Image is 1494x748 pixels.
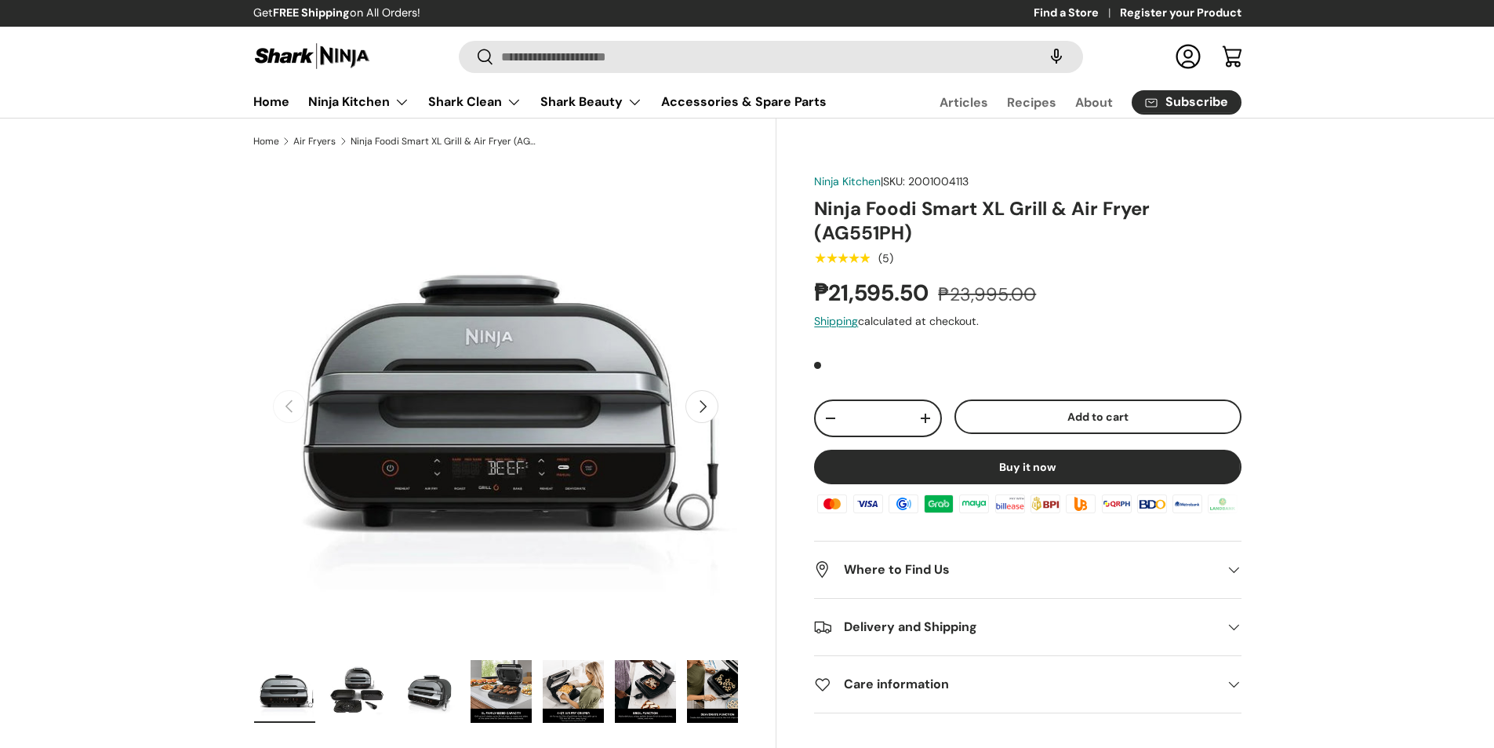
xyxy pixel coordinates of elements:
a: Ninja Foodi Smart XL Grill & Air Fryer (AG551PH) [351,137,539,146]
nav: Breadcrumbs [253,134,777,148]
speech-search-button: Search by voice [1031,39,1081,74]
div: 5.0 out of 5.0 stars [814,251,870,265]
span: Subscribe [1165,96,1228,108]
strong: ₱21,595.50 [814,278,932,308]
img: ubp [1063,492,1098,516]
img: ninja-foodi-smart-xl-grill-and-air-fryer-left-side-view-shark-ninja-philippines [398,660,460,723]
img: maya [957,492,991,516]
img: Ninja Foodi Smart XL Grill & Air Fryer (AG551PH) [687,660,748,723]
a: Recipes [1007,87,1056,118]
img: gcash [886,492,921,516]
img: Ninja Foodi Smart XL Grill & Air Fryer (AG551PH) [543,660,604,723]
img: visa [850,492,885,516]
s: ₱23,995.00 [938,283,1036,306]
a: About [1075,87,1113,118]
img: grabpay [921,492,956,516]
span: ★★★★★ [814,250,870,266]
a: Accessories & Spare Parts [661,86,827,117]
img: landbank [1205,492,1240,516]
span: 2001004113 [908,174,969,188]
img: Ninja Foodi Smart XL Grill & Air Fryer (AG551PH) [471,660,532,723]
nav: Secondary [902,86,1241,118]
h2: Delivery and Shipping [814,618,1216,637]
h2: Where to Find Us [814,560,1216,579]
img: master [815,492,849,516]
nav: Primary [253,86,827,118]
summary: Shark Beauty [531,86,652,118]
button: Add to cart [954,400,1241,435]
summary: Where to Find Us [814,542,1241,598]
img: bpi [1028,492,1063,516]
a: Find a Store [1034,5,1120,22]
img: ninja-foodi-smart-xl-grill-and-air-fryer-full-view-shark-ninja-philippines [254,660,315,723]
a: Ninja Kitchen [814,174,881,188]
img: Ninja Foodi Smart XL Grill & Air Fryer (AG551PH) [615,660,676,723]
summary: Care information [814,656,1241,713]
span: SKU: [883,174,905,188]
summary: Ninja Kitchen [299,86,419,118]
img: bdo [1135,492,1169,516]
a: Register your Product [1120,5,1241,22]
a: Home [253,86,289,117]
a: Home [253,137,279,146]
a: Air Fryers [293,137,336,146]
h1: Ninja Foodi Smart XL Grill & Air Fryer (AG551PH) [814,196,1241,245]
div: calculated at checkout. [814,313,1241,330]
div: (5) [878,253,893,265]
a: Shipping [814,314,858,328]
img: billease [993,492,1027,516]
img: ninja-foodi-smart-xl-grill-and-air-fryer-full-parts-view-shark-ninja-philippines [326,660,387,723]
a: Subscribe [1132,90,1241,115]
media-gallery: Gallery Viewer [253,164,739,728]
summary: Delivery and Shipping [814,599,1241,655]
img: qrph [1099,492,1133,516]
img: Shark Ninja Philippines [253,41,371,71]
p: Get on All Orders! [253,5,420,22]
span: | [881,174,969,188]
a: Shark Beauty [540,86,642,118]
strong: FREE Shipping [273,5,350,20]
button: Buy it now [814,450,1241,484]
a: Shark Clean [428,86,522,118]
a: Ninja Kitchen [308,86,409,118]
a: Articles [940,87,988,118]
h2: Care information [814,675,1216,694]
img: metrobank [1170,492,1205,516]
summary: Shark Clean [419,86,531,118]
